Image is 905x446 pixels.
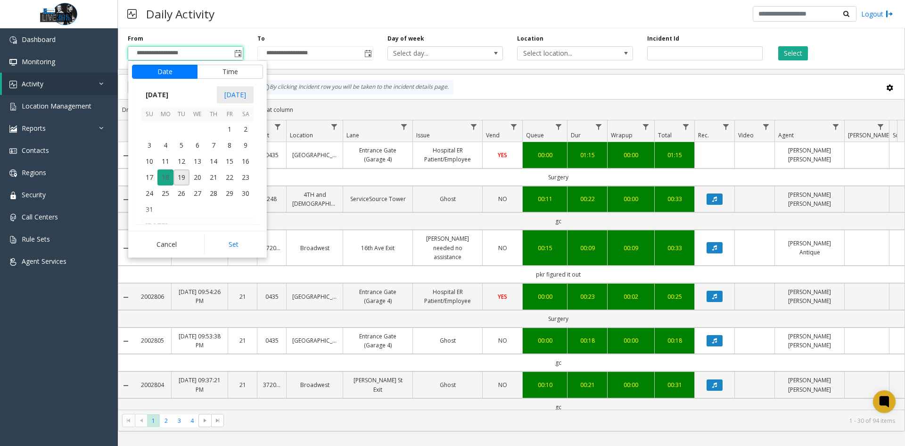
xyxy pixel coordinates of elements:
[157,169,173,185] span: 18
[173,169,189,185] td: Tuesday, August 19, 2025
[222,153,238,169] span: 15
[9,236,17,244] img: 'icon'
[9,192,17,199] img: 'icon'
[498,337,507,345] span: NO
[416,131,430,139] span: Issue
[290,131,313,139] span: Location
[781,146,839,164] a: [PERSON_NAME] [PERSON_NAME]
[22,212,58,221] span: Call Centers
[222,121,238,137] span: 1
[201,417,209,424] span: Go to the next page
[528,151,561,160] a: 00:00
[222,185,238,202] td: Friday, August 29, 2025
[781,376,839,394] a: [PERSON_NAME] [PERSON_NAME]
[263,292,280,301] a: 0435
[206,107,222,122] th: Th
[781,332,839,350] a: [PERSON_NAME] [PERSON_NAME]
[419,287,477,305] a: Hospital ER Patient/Employee
[573,336,601,345] a: 00:18
[173,137,189,153] span: 5
[486,131,500,139] span: Vend
[222,121,238,137] td: Friday, August 1, 2025
[257,34,265,43] label: To
[132,234,201,255] button: Cancel
[2,73,118,95] a: Activity
[658,131,672,139] span: Total
[139,336,165,345] a: 2002805
[206,137,222,153] span: 7
[419,234,477,261] a: [PERSON_NAME] needed no assistance
[346,131,359,139] span: Lane
[848,131,891,139] span: [PERSON_NAME]
[573,194,601,203] div: 00:22
[498,195,507,203] span: NO
[613,292,649,301] a: 00:02
[173,137,189,153] td: Tuesday, August 5, 2025
[720,120,732,133] a: Rec. Filter Menu
[660,336,689,345] div: 00:18
[680,120,692,133] a: Total Filter Menu
[141,88,173,102] span: [DATE]
[139,380,165,389] a: 2002804
[660,292,689,301] div: 00:25
[206,153,222,169] td: Thursday, August 14, 2025
[660,194,689,203] div: 00:33
[238,169,254,185] span: 23
[157,153,173,169] span: 11
[118,152,133,160] a: Collapse Details
[613,244,649,252] a: 00:09
[173,153,189,169] td: Tuesday, August 12, 2025
[613,151,649,160] a: 00:00
[22,190,46,199] span: Security
[419,146,477,164] a: Hospital ER Patient/Employee
[778,131,794,139] span: Agent
[222,169,238,185] span: 22
[186,414,198,427] span: Page 4
[660,380,689,389] a: 00:31
[613,194,649,203] div: 00:00
[211,414,224,427] span: Go to the last page
[238,121,254,137] td: Saturday, August 2, 2025
[263,336,280,345] a: 0435
[189,153,206,169] td: Wednesday, August 13, 2025
[292,244,337,252] a: Broadwest
[206,169,222,185] td: Thursday, August 21, 2025
[263,244,280,252] a: 372030
[22,168,46,177] span: Regions
[204,234,263,255] button: Set
[222,185,238,202] span: 29
[861,9,893,19] a: Logout
[118,382,133,389] a: Collapse Details
[263,380,280,389] a: 372030
[238,153,254,169] td: Saturday, August 16, 2025
[349,146,407,164] a: Entrance Gate (Garage 4)
[874,120,887,133] a: Parker Filter Menu
[778,46,808,60] button: Select
[141,169,157,185] td: Sunday, August 17, 2025
[157,137,173,153] span: 4
[141,202,157,218] td: Sunday, August 31, 2025
[230,417,895,425] kendo-pager-info: 1 - 30 of 94 items
[9,59,17,66] img: 'icon'
[573,380,601,389] div: 00:21
[9,214,17,221] img: 'icon'
[238,121,254,137] span: 2
[613,336,649,345] div: 00:00
[217,86,254,103] span: [DATE]
[238,169,254,185] td: Saturday, August 23, 2025
[206,137,222,153] td: Thursday, August 7, 2025
[177,287,222,305] a: [DATE] 09:54:26 PM
[139,292,165,301] a: 2002806
[173,169,189,185] span: 19
[517,34,543,43] label: Location
[160,414,173,427] span: Page 2
[419,194,477,203] a: Ghost
[9,147,17,155] img: 'icon'
[498,293,507,301] span: YES
[271,120,284,133] a: Lot Filter Menu
[468,120,480,133] a: Issue Filter Menu
[206,185,222,202] span: 28
[206,185,222,202] td: Thursday, August 28, 2025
